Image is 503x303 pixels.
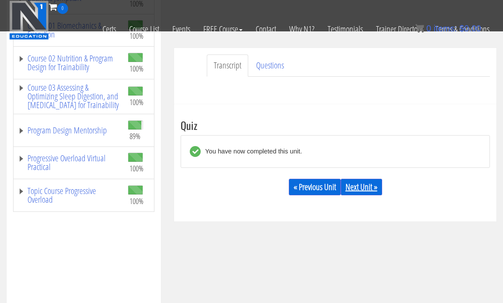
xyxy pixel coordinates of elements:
[207,54,248,77] a: Transcript
[18,54,119,71] a: Course 02 Nutrition & Program Design for Trainability
[181,119,490,131] h3: Quiz
[289,179,341,195] a: « Previous Unit
[18,126,119,135] a: Program Design Mentorship
[415,24,424,33] img: icon11.png
[130,196,144,206] span: 100%
[370,14,429,44] a: Trainer Directory
[459,24,464,33] span: $
[249,54,291,77] a: Questions
[426,24,431,33] span: 0
[130,64,144,73] span: 100%
[197,14,249,44] a: FREE Course
[321,14,370,44] a: Testimonials
[18,154,119,171] a: Progressive Overload Virtual Practical
[429,14,496,44] a: Terms & Conditions
[57,3,68,14] span: 0
[166,14,197,44] a: Events
[18,83,119,109] a: Course 03 Assessing & Optimizing Sleep Digestion, and [MEDICAL_DATA] for Trainability
[18,187,119,204] a: Topic Course Progressive Overload
[49,1,68,13] a: 0
[130,97,144,107] span: 100%
[283,14,321,44] a: Why N1?
[130,163,144,173] span: 100%
[249,14,283,44] a: Contact
[96,14,123,44] a: Certs
[123,14,166,44] a: Course List
[459,24,481,33] bdi: 0.00
[341,179,382,195] a: Next Unit »
[434,24,457,33] span: items:
[415,24,481,33] a: 0 items: $0.00
[201,146,302,157] div: You have now completed this unit.
[9,0,49,40] img: n1-education
[130,131,140,141] span: 89%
